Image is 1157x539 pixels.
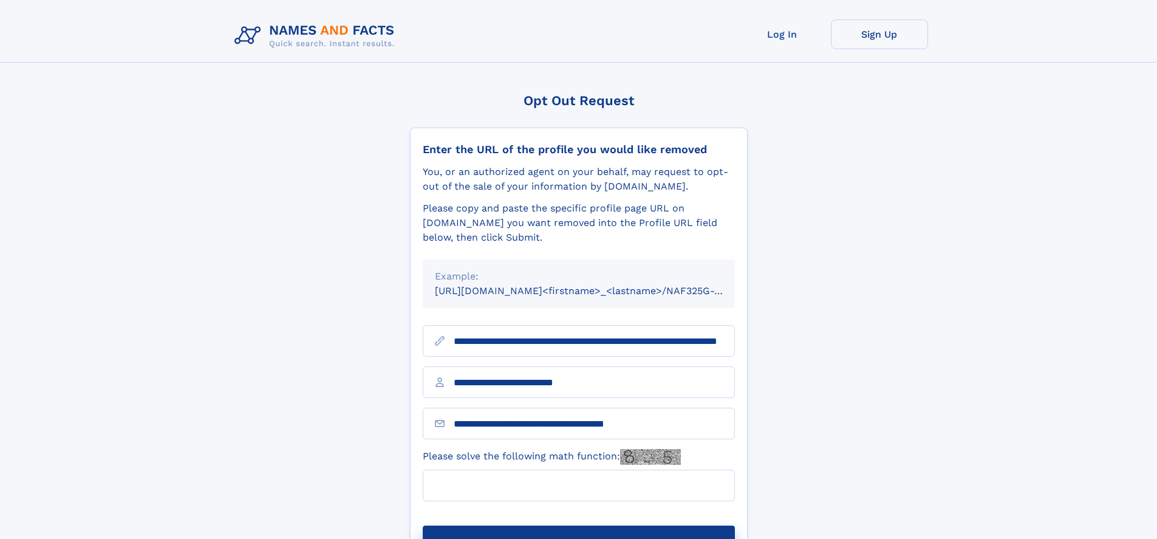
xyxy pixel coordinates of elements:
a: Log In [734,19,831,49]
div: Example: [435,269,723,284]
div: Enter the URL of the profile you would like removed [423,143,735,156]
small: [URL][DOMAIN_NAME]<firstname>_<lastname>/NAF325G-xxxxxxxx [435,285,758,297]
div: Please copy and paste the specific profile page URL on [DOMAIN_NAME] you want removed into the Pr... [423,201,735,245]
img: Logo Names and Facts [230,19,404,52]
div: You, or an authorized agent on your behalf, may request to opt-out of the sale of your informatio... [423,165,735,194]
a: Sign Up [831,19,928,49]
label: Please solve the following math function: [423,449,681,465]
div: Opt Out Request [410,93,748,108]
